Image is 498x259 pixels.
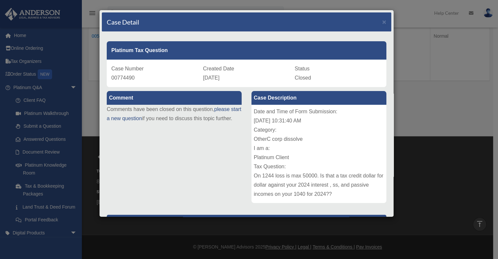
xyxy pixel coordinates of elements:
button: Close [382,18,386,25]
span: Case Number [111,66,144,71]
label: Case Description [251,91,386,105]
span: 00774490 [111,75,135,81]
p: Comments have been closed on this question, if you need to discuss this topic further. [107,105,242,123]
span: × [382,18,386,26]
span: Created Date [203,66,234,71]
span: Status [295,66,309,71]
h4: Case Detail [107,17,139,27]
p: [PERSON_NAME] Advisors [107,215,386,231]
div: Platinum Tax Question [107,41,386,60]
label: Comment [107,91,242,105]
a: please start a new question [107,106,241,121]
span: Closed [295,75,311,81]
span: [DATE] [203,75,219,81]
div: Date and Time of Form Submission: [DATE] 10:31:40 AM Category: OtherC corp dissolve I am a: Plati... [251,105,386,203]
